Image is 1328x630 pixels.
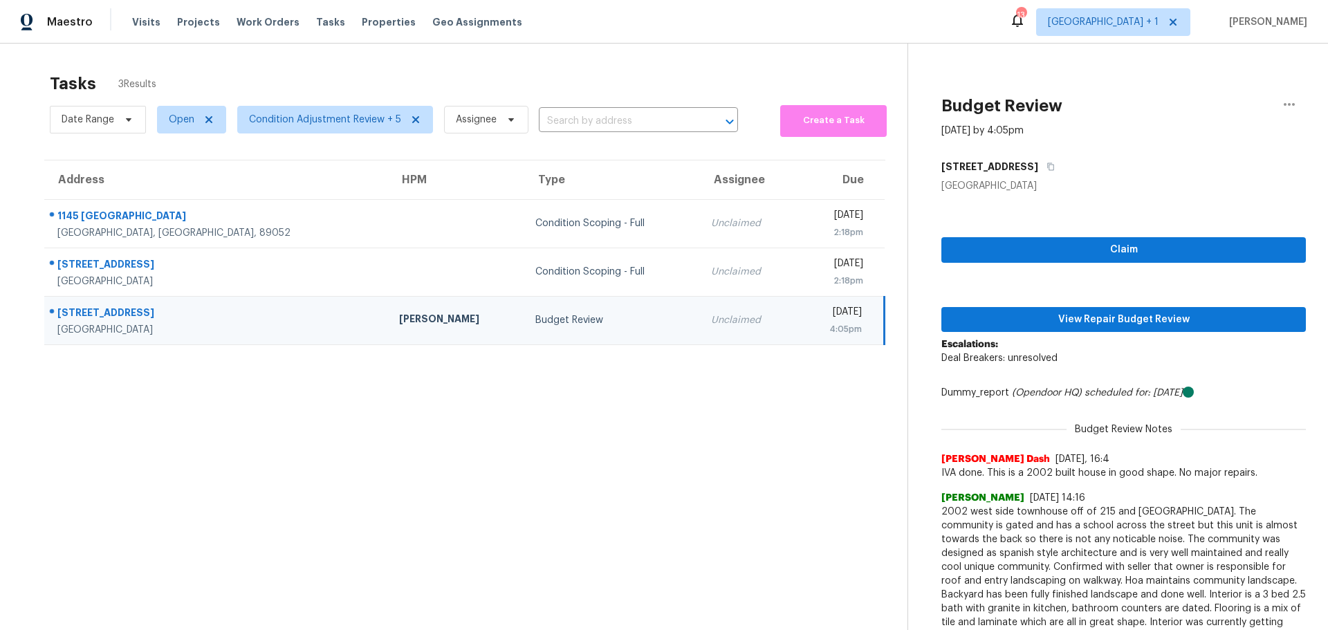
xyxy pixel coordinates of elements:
div: 2:18pm [807,225,863,239]
h2: Budget Review [941,99,1062,113]
span: Projects [177,15,220,29]
span: [PERSON_NAME] [941,491,1024,505]
button: View Repair Budget Review [941,307,1306,333]
span: [DATE] 14:16 [1030,493,1085,503]
span: [PERSON_NAME] Dash [941,452,1050,466]
button: Create a Task [780,105,887,137]
button: Claim [941,237,1306,263]
div: Unclaimed [711,265,785,279]
i: scheduled for: [DATE] [1085,388,1183,398]
th: Assignee [700,160,796,199]
span: Visits [132,15,160,29]
b: Escalations: [941,340,998,349]
span: 3 Results [118,77,156,91]
span: View Repair Budget Review [952,311,1295,328]
span: [PERSON_NAME] [1224,15,1307,29]
span: Tasks [316,17,345,27]
div: [GEOGRAPHIC_DATA] [941,179,1306,193]
div: Condition Scoping - Full [535,216,689,230]
h2: Tasks [50,77,96,91]
div: Unclaimed [711,216,785,230]
th: HPM [388,160,525,199]
span: Properties [362,15,416,29]
i: (Opendoor HQ) [1012,388,1082,398]
div: 1145 [GEOGRAPHIC_DATA] [57,209,377,226]
div: Unclaimed [711,313,785,327]
th: Type [524,160,700,199]
div: [DATE] [807,305,862,322]
span: Geo Assignments [432,15,522,29]
div: [STREET_ADDRESS] [57,257,377,275]
div: Budget Review [535,313,689,327]
span: Maestro [47,15,93,29]
div: [GEOGRAPHIC_DATA] [57,323,377,337]
div: [DATE] by 4:05pm [941,124,1024,138]
span: Date Range [62,113,114,127]
th: Due [796,160,885,199]
span: IVA done. This is a 2002 built house in good shape. No major repairs. [941,466,1306,480]
div: 13 [1016,8,1026,22]
div: [GEOGRAPHIC_DATA] [57,275,377,288]
div: [GEOGRAPHIC_DATA], [GEOGRAPHIC_DATA], 89052 [57,226,377,240]
div: 2:18pm [807,274,863,288]
span: Claim [952,241,1295,259]
span: Open [169,113,194,127]
th: Address [44,160,388,199]
h5: [STREET_ADDRESS] [941,160,1038,174]
span: Budget Review Notes [1067,423,1181,436]
span: Create a Task [787,113,880,129]
span: Condition Adjustment Review + 5 [249,113,401,127]
input: Search by address [539,111,699,132]
span: Deal Breakers: unresolved [941,353,1058,363]
span: [DATE], 16:4 [1055,454,1109,464]
div: [PERSON_NAME] [399,312,514,329]
span: Assignee [456,113,497,127]
span: Work Orders [237,15,299,29]
div: [STREET_ADDRESS] [57,306,377,323]
div: [DATE] [807,208,863,225]
div: 4:05pm [807,322,862,336]
div: Dummy_report [941,386,1306,400]
div: Condition Scoping - Full [535,265,689,279]
button: Open [720,112,739,131]
span: [GEOGRAPHIC_DATA] + 1 [1048,15,1159,29]
div: [DATE] [807,257,863,274]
